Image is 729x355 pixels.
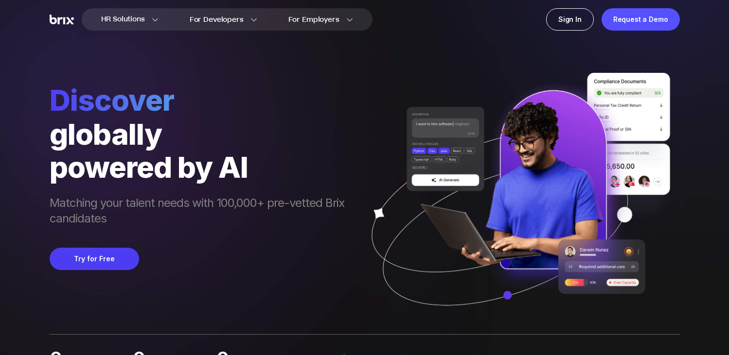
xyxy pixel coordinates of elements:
[50,15,74,25] img: Brix Logo
[602,8,680,31] a: Request a Demo
[50,151,354,184] div: powered by AI
[101,12,145,27] span: HR Solutions
[288,15,339,25] span: For Employers
[50,195,354,228] span: Matching your talent needs with 100,000+ pre-vetted Brix candidates
[190,15,244,25] span: For Developers
[50,248,139,270] button: Try for Free
[50,83,354,118] span: Discover
[546,8,594,31] a: Sign In
[50,118,354,151] div: globally
[354,73,680,334] img: ai generate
